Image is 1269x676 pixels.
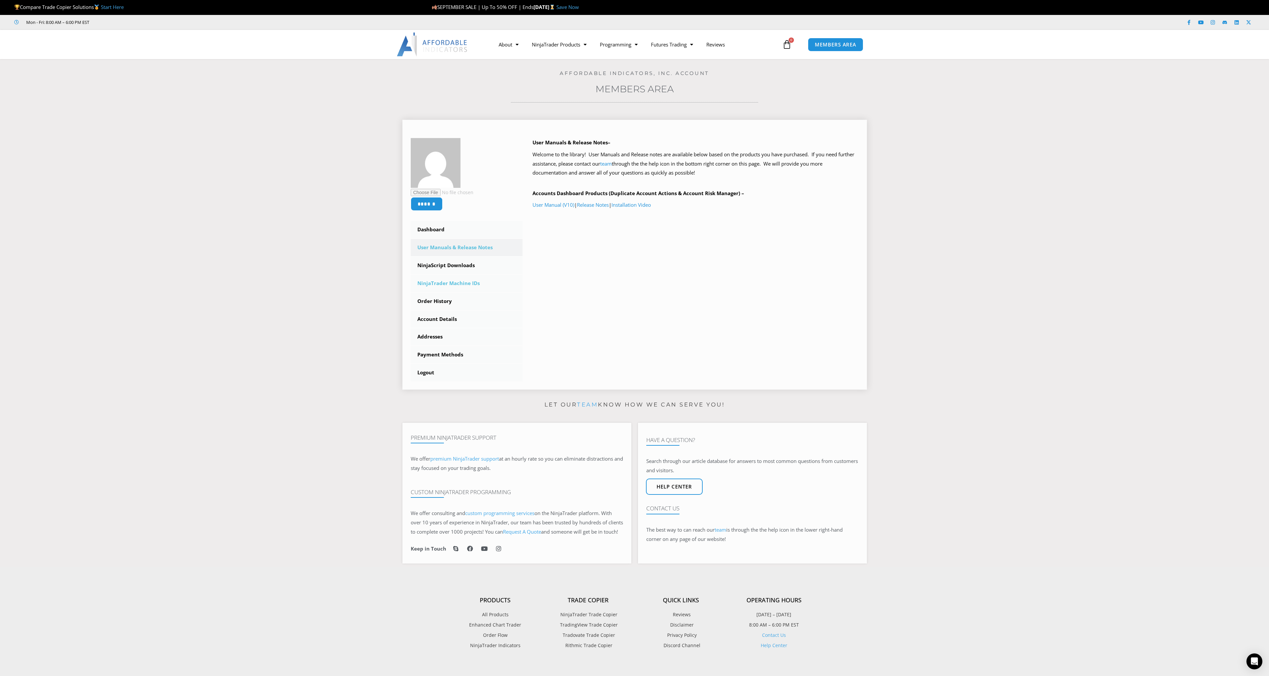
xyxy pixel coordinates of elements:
[14,4,124,10] span: Compare Trade Copier Solutions
[1246,653,1262,669] div: Open Intercom Messenger
[483,631,508,639] span: Order Flow
[772,35,802,54] a: 0
[728,621,820,629] p: 8:00 AM – 6:00 PM EST
[596,83,674,95] a: Members Area
[411,239,523,256] a: User Manuals & Release Notes
[561,631,615,639] span: Tradovate Trade Copier
[644,37,700,52] a: Futures Trading
[542,597,635,604] h4: Trade Copier
[646,479,703,495] a: Help center
[15,5,20,10] img: 🏆
[600,160,612,167] a: team
[411,510,623,535] span: on the NinjaTrader platform. With over 10 years of experience in NinjaTrader, our team has been t...
[525,37,593,52] a: NinjaTrader Products
[411,221,523,381] nav: Account pages
[402,400,867,410] p: Let our know how we can serve you!
[715,526,726,533] a: team
[533,4,556,10] strong: [DATE]
[662,641,700,650] span: Discord Channel
[761,642,787,648] a: Help Center
[558,621,618,629] span: TradingView Trade Copier
[593,37,644,52] a: Programming
[542,610,635,619] a: NinjaTrader Trade Copier
[635,610,728,619] a: Reviews
[411,138,460,188] img: dc85d14a4655b031efa5a2caed67ea6e4aaf6b1b98fbdbd157cb4de2f3ac1acd
[492,37,781,52] nav: Menu
[411,328,523,345] a: Addresses
[815,42,856,47] span: MEMBERS AREA
[411,510,534,516] span: We offer consulting and
[411,546,446,552] h6: Keep in Touch
[635,631,728,639] a: Privacy Policy
[503,528,541,535] a: Request A Quote
[728,597,820,604] h4: Operating Hours
[482,610,509,619] span: All Products
[25,18,89,26] span: Mon - Fri: 8:00 AM – 6:00 PM EST
[411,455,430,462] span: We offer
[411,311,523,328] a: Account Details
[666,631,697,639] span: Privacy Policy
[411,455,623,471] span: at an hourly rate so you can eliminate distractions and stay focused on your trading goals.
[542,641,635,650] a: Rithmic Trade Copier
[728,610,820,619] p: [DATE] – [DATE]
[532,150,859,178] p: Welcome to the library! User Manuals and Release notes are available below based on the products ...
[449,631,542,639] a: Order Flow
[700,37,732,52] a: Reviews
[411,489,623,495] h4: Custom NinjaTrader Programming
[465,510,534,516] a: custom programming services
[411,221,523,238] a: Dashboard
[657,484,692,489] span: Help center
[611,201,651,208] a: Installation Video
[577,401,598,408] a: team
[646,437,859,443] h4: Have A Question?
[532,190,744,196] b: Accounts Dashboard Products (Duplicate Account Actions & Account Risk Manager) –
[449,641,542,650] a: NinjaTrader Indicators
[542,631,635,639] a: Tradovate Trade Copier
[430,455,499,462] a: premium NinjaTrader support
[411,434,623,441] h4: Premium NinjaTrader Support
[411,293,523,310] a: Order History
[646,525,859,544] p: The best way to can reach our is through the the help icon in the lower right-hand corner on any ...
[411,275,523,292] a: NinjaTrader Machine IDs
[449,621,542,629] a: Enhanced Chart Trader
[492,37,525,52] a: About
[532,200,859,210] p: | |
[532,139,610,146] b: User Manuals & Release Notes–
[646,505,859,512] h4: Contact Us
[411,364,523,381] a: Logout
[542,621,635,629] a: TradingView Trade Copier
[635,641,728,650] a: Discord Channel
[556,4,579,10] a: Save Now
[411,346,523,363] a: Payment Methods
[449,597,542,604] h4: Products
[577,201,609,208] a: Release Notes
[532,201,574,208] a: User Manual (V10)
[671,610,691,619] span: Reviews
[559,610,617,619] span: NinjaTrader Trade Copier
[469,621,521,629] span: Enhanced Chart Trader
[397,33,468,56] img: LogoAI | Affordable Indicators – NinjaTrader
[449,610,542,619] a: All Products
[646,457,859,475] p: Search through our article database for answers to most common questions from customers and visit...
[432,4,533,10] span: SEPTEMBER SALE | Up To 50% OFF | Ends
[432,5,437,10] img: 🍂
[808,38,863,51] a: MEMBERS AREA
[101,4,124,10] a: Start Here
[789,38,794,43] span: 0
[635,597,728,604] h4: Quick Links
[564,641,612,650] span: Rithmic Trade Copier
[411,257,523,274] a: NinjaScript Downloads
[470,641,521,650] span: NinjaTrader Indicators
[762,632,786,638] a: Contact Us
[635,621,728,629] a: Disclaimer
[550,5,555,10] img: ⌛
[99,19,198,26] iframe: Customer reviews powered by Trustpilot
[560,70,709,76] a: Affordable Indicators, Inc. Account
[94,5,99,10] img: 🥇
[669,621,694,629] span: Disclaimer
